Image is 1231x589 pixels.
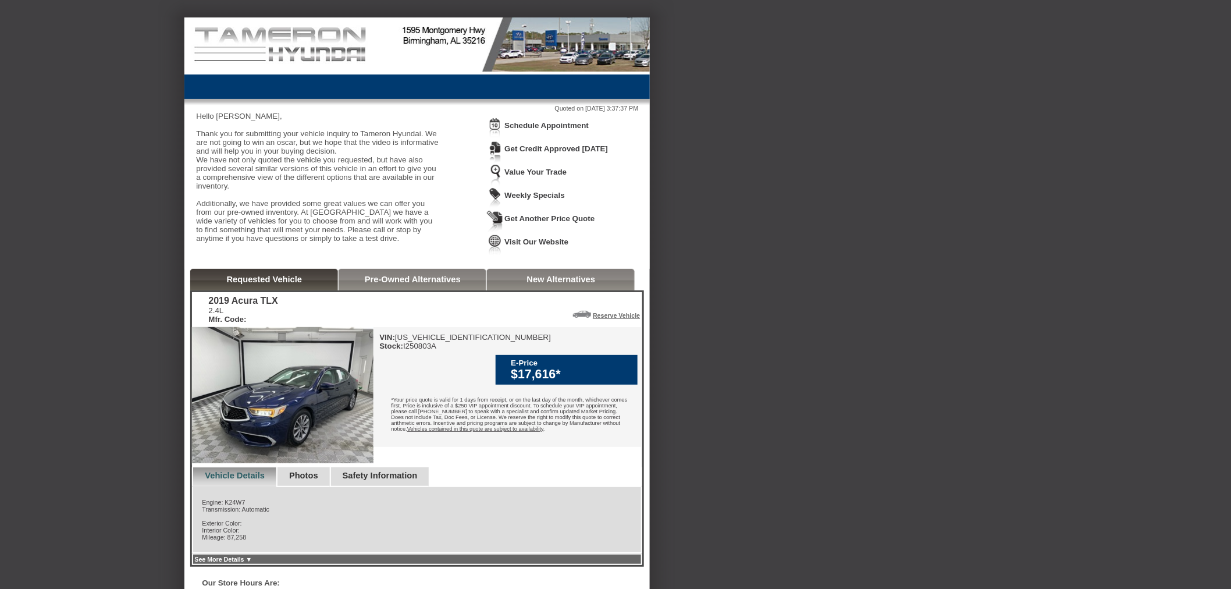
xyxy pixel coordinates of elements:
[573,311,591,318] img: Icon_ReserveVehicleCar.png
[208,296,277,306] div: 2019 Acura TLX
[208,315,246,324] b: Mfr. Code:
[527,275,596,284] a: New Alternatives
[202,579,476,587] div: Our Store Hours Are:
[289,471,318,480] a: Photos
[511,359,632,367] div: E-Price
[487,141,503,162] img: Icon_CreditApproval.png
[487,211,503,232] img: Icon_GetQuote.png
[487,118,503,139] img: Icon_ScheduleAppointment.png
[365,275,461,284] a: Pre-Owned Alternatives
[194,556,252,563] a: See More Details ▼
[504,214,595,223] a: Get Another Price Quote
[593,312,640,319] a: Reserve Vehicle
[373,388,641,443] div: *Your price quote is valid for 1 days from receipt, or on the last day of the month, whichever co...
[208,306,277,324] div: 2.4L
[379,333,395,342] b: VIN:
[192,487,642,553] div: Engine: K24W7 Transmission: Automatic Exterior Color: Interior Color: Mileage: 87,258
[487,187,503,209] img: Icon_WeeklySpecials.png
[487,234,503,256] img: Icon_VisitWebsite.png
[511,367,632,382] div: $17,616*
[192,327,373,463] img: 2019 Acura TLX
[196,105,638,112] div: Quoted on [DATE] 3:37:37 PM
[379,342,403,350] b: Stock:
[504,191,564,200] a: Weekly Specials
[379,333,551,350] div: [US_VEHICLE_IDENTIFICATION_NUMBER] I250803A
[504,168,567,176] a: Value Your Trade
[487,164,503,186] img: Icon_TradeInAppraisal.png
[504,237,568,246] a: Visit Our Website
[504,144,608,153] a: Get Credit Approved [DATE]
[205,471,265,480] a: Vehicle Details
[504,121,589,130] a: Schedule Appointment
[343,471,418,480] a: Safety Information
[196,112,440,251] div: Hello [PERSON_NAME], Thank you for submitting your vehicle inquiry to Tameron Hyundai. We are not...
[407,426,543,432] u: Vehicles contained in this quote are subject to availability
[227,275,303,284] a: Requested Vehicle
